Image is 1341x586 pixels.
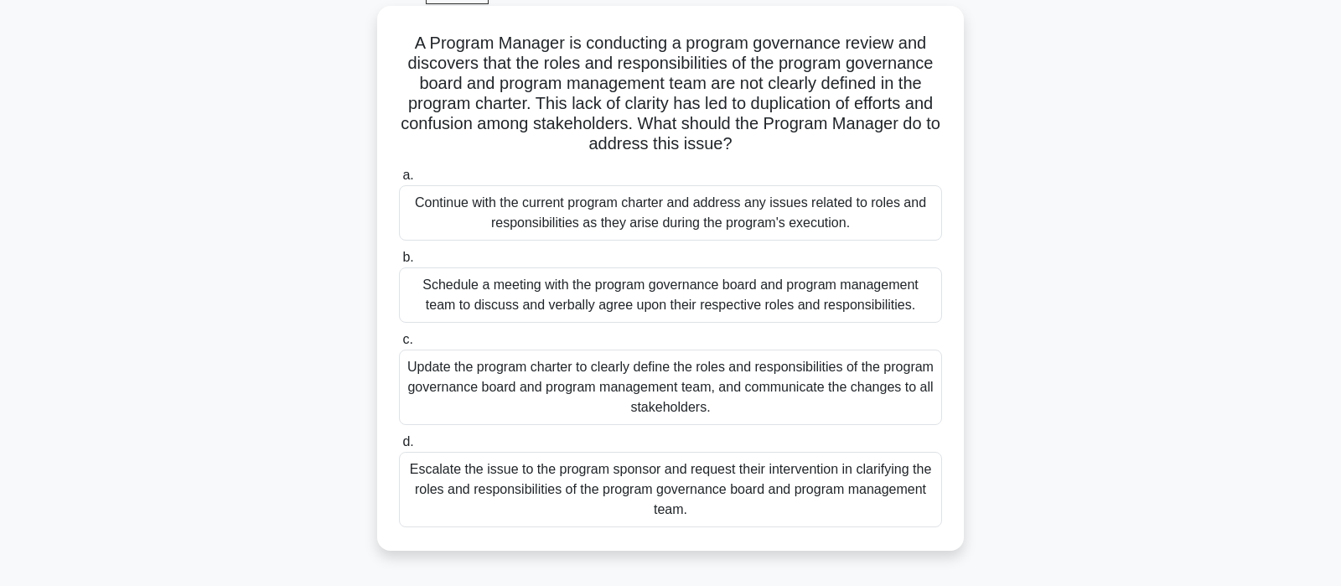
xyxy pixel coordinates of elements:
[402,434,413,449] span: d.
[399,267,942,323] div: Schedule a meeting with the program governance board and program management team to discuss and v...
[402,332,412,346] span: c.
[399,185,942,241] div: Continue with the current program charter and address any issues related to roles and responsibil...
[402,250,413,264] span: b.
[399,350,942,425] div: Update the program charter to clearly define the roles and responsibilities of the program govern...
[399,452,942,527] div: Escalate the issue to the program sponsor and request their intervention in clarifying the roles ...
[397,33,944,155] h5: A Program Manager is conducting a program governance review and discovers that the roles and resp...
[402,168,413,182] span: a.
